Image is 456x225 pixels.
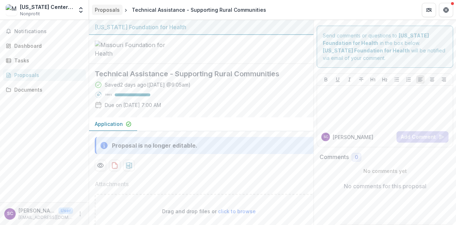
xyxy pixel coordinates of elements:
button: Heading 2 [380,75,389,84]
img: Missouri Center for Public Health Excellence [6,4,17,16]
button: Notifications [3,26,86,37]
button: Bullet List [393,75,401,84]
div: Proposal is no longer editable. [112,141,197,150]
div: [US_STATE] Center for Public Health Excellence [20,3,73,11]
div: Tasks [14,57,80,64]
div: [US_STATE] Foundation for Health [95,23,308,31]
p: [PERSON_NAME] [333,133,373,141]
div: Proposals [95,6,120,14]
span: Notifications [14,29,83,35]
a: Proposals [3,69,86,81]
p: 100 % [105,92,112,97]
p: Due on [DATE] 7:00 AM [105,101,161,109]
img: Missouri Foundation for Health [95,41,166,58]
div: Saved 2 days ago ( [DATE] @ 9:05am ) [105,81,191,88]
button: Bold [322,75,330,84]
p: No comments for this proposal [344,182,426,190]
div: Send comments or questions to in the box below. will be notified via email of your comment. [317,26,453,68]
span: Nonprofit [20,11,40,17]
button: Align Left [416,75,425,84]
div: Dashboard [14,42,80,50]
h2: Technical Assistance - Supporting Rural Communities [95,70,296,78]
button: Open entity switcher [76,3,86,17]
a: Dashboard [3,40,86,52]
p: Attachments [95,180,129,188]
button: Underline [333,75,342,84]
button: Get Help [439,3,453,17]
span: click to browse [218,208,256,214]
button: Heading 1 [369,75,377,84]
p: [PERSON_NAME] [19,207,56,214]
div: Sarah Crosley [7,211,13,216]
h2: Comments [320,154,349,160]
strong: [US_STATE] Foundation for Health [323,47,410,53]
button: More [76,210,84,218]
p: Application [95,120,123,128]
a: Proposals [92,5,123,15]
nav: breadcrumb [92,5,269,15]
span: 0 [355,154,358,160]
button: Preview dbe617a0-3c5d-462e-945b-999c11988e48-0.pdf [95,160,106,171]
div: Proposals [14,71,80,79]
button: Align Center [428,75,436,84]
div: Documents [14,86,80,93]
button: Strike [357,75,366,84]
button: Italicize [345,75,354,84]
p: User [58,208,73,214]
div: Technical Assistance - Supporting Rural Communities [132,6,266,14]
a: Documents [3,84,86,96]
button: Partners [422,3,436,17]
p: [EMAIL_ADDRESS][DOMAIN_NAME] [19,214,73,221]
button: download-proposal [123,160,135,171]
p: No comments yet [320,167,450,175]
div: Sarah Crosley [323,135,328,139]
button: Align Right [440,75,448,84]
a: Tasks [3,55,86,66]
button: download-proposal [109,160,120,171]
p: Drag and drop files or [162,208,256,215]
button: Ordered List [404,75,413,84]
button: Add Comment [397,131,449,143]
